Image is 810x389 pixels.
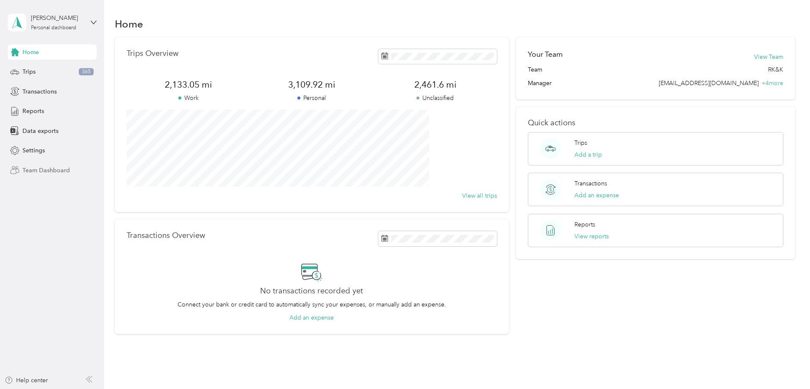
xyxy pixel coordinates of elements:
[22,48,39,57] span: Home
[754,52,783,61] button: View Team
[250,94,373,102] p: Personal
[22,166,70,175] span: Team Dashboard
[22,146,45,155] span: Settings
[374,94,497,102] p: Unclassified
[127,49,178,58] p: Trips Overview
[127,94,250,102] p: Work
[22,127,58,135] span: Data exports
[763,342,810,389] iframe: Everlance-gr Chat Button Frame
[22,87,57,96] span: Transactions
[574,220,595,229] p: Reports
[127,231,205,240] p: Transactions Overview
[178,300,446,309] p: Connect your bank or credit card to automatically sync your expenses, or manually add an expense.
[115,19,143,28] h1: Home
[528,65,542,74] span: Team
[462,191,497,200] button: View all trips
[528,119,783,127] p: Quick actions
[762,80,783,87] span: + 4 more
[528,79,552,88] span: Manager
[574,150,602,159] button: Add a trip
[250,79,373,91] span: 3,109.92 mi
[574,232,609,241] button: View reports
[31,25,76,30] div: Personal dashboard
[31,14,84,22] div: [PERSON_NAME]
[574,138,587,147] p: Trips
[79,68,94,76] span: 365
[22,67,36,76] span: Trips
[768,65,783,74] span: RK&K
[22,107,44,116] span: Reports
[574,191,619,200] button: Add an expense
[5,376,48,385] button: Help center
[127,79,250,91] span: 2,133.05 mi
[574,179,607,188] p: Transactions
[260,287,363,295] h2: No transactions recorded yet
[374,79,497,91] span: 2,461.6 mi
[659,80,759,87] span: [EMAIL_ADDRESS][DOMAIN_NAME]
[289,313,334,322] button: Add an expense
[528,49,563,60] h2: Your Team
